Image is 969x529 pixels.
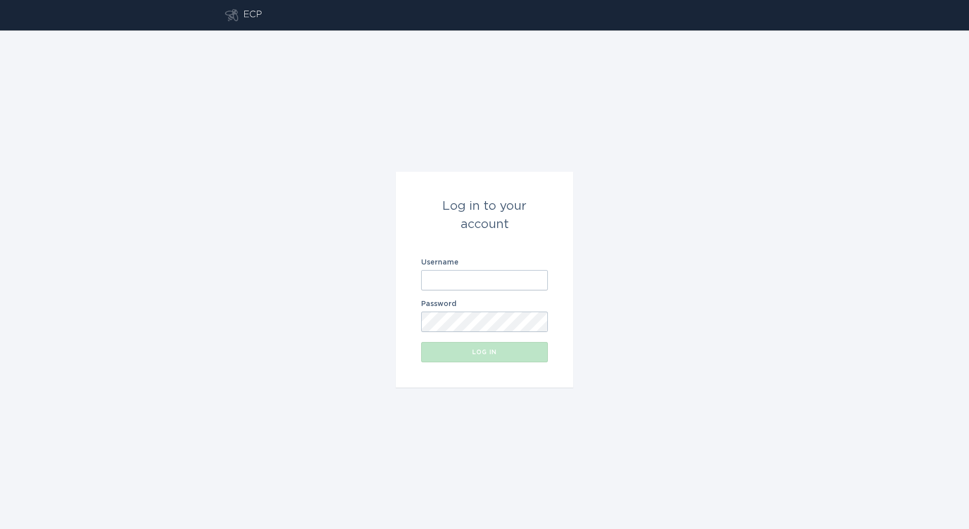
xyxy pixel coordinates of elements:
[243,9,262,21] div: ECP
[421,342,548,362] button: Log in
[426,349,543,355] div: Log in
[225,9,238,21] button: Go to dashboard
[421,300,548,308] label: Password
[421,197,548,234] div: Log in to your account
[421,259,548,266] label: Username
